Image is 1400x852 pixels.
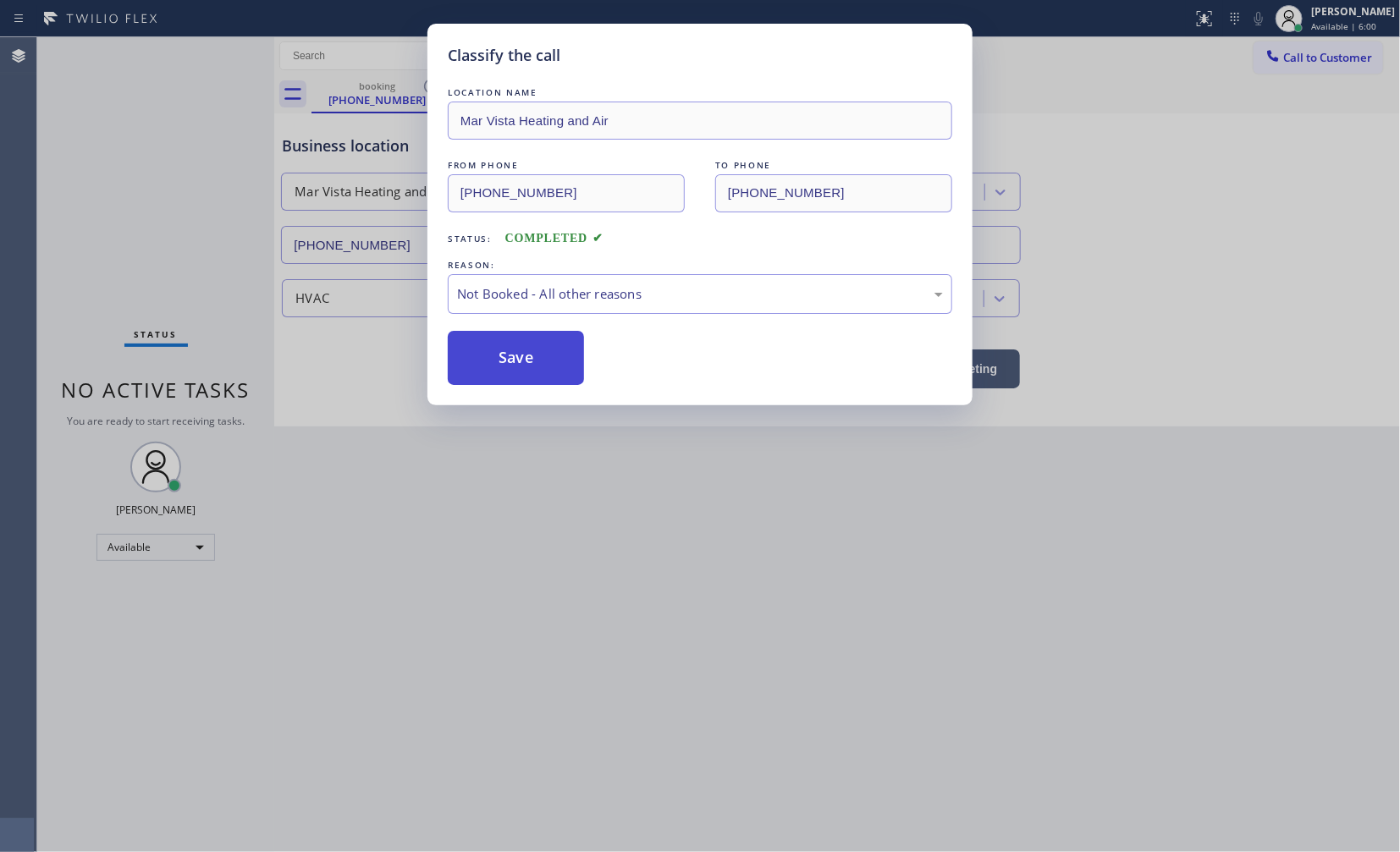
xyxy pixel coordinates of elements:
div: FROM PHONE [448,157,685,174]
div: LOCATION NAME [448,84,952,102]
span: Status: [448,233,492,245]
span: COMPLETED [505,232,604,245]
input: To phone [715,174,952,212]
div: TO PHONE [715,157,952,174]
h5: Classify the call [448,44,560,67]
button: Save [448,331,584,385]
div: Not Booked - All other reasons [457,284,943,304]
input: From phone [448,174,685,212]
div: REASON: [448,256,952,274]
